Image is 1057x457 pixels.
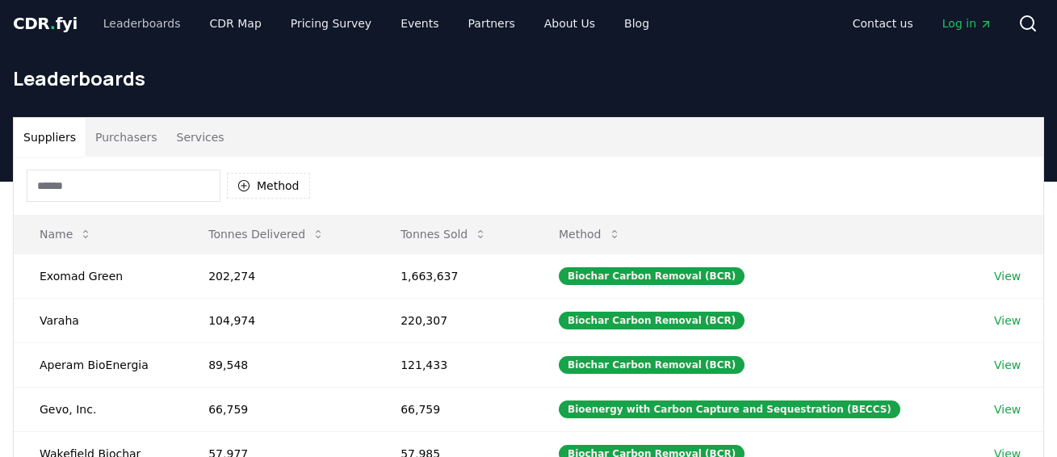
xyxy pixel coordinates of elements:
a: CDR Map [197,9,275,38]
nav: Main [90,9,662,38]
button: Tonnes Delivered [195,218,338,250]
div: Biochar Carbon Removal (BCR) [559,312,745,329]
button: Name [27,218,105,250]
td: Varaha [14,298,182,342]
button: Method [546,218,634,250]
td: 66,759 [375,387,533,431]
button: Purchasers [86,118,167,157]
td: Gevo, Inc. [14,387,182,431]
a: Leaderboards [90,9,194,38]
td: 89,548 [182,342,375,387]
div: Biochar Carbon Removal (BCR) [559,267,745,285]
span: . [50,14,56,33]
a: CDR.fyi [13,12,78,35]
a: Pricing Survey [278,9,384,38]
a: Events [388,9,451,38]
button: Method [227,173,310,199]
td: 1,663,637 [375,254,533,298]
button: Services [167,118,234,157]
div: Biochar Carbon Removal (BCR) [559,356,745,374]
td: 104,974 [182,298,375,342]
a: View [994,312,1021,329]
a: View [994,401,1021,417]
a: About Us [531,9,608,38]
td: Exomad Green [14,254,182,298]
td: 220,307 [375,298,533,342]
td: 121,433 [375,342,533,387]
a: View [994,357,1021,373]
span: CDR fyi [13,14,78,33]
nav: Main [840,9,1005,38]
span: Log in [942,15,992,31]
a: Contact us [840,9,926,38]
div: Bioenergy with Carbon Capture and Sequestration (BECCS) [559,400,900,418]
a: Partners [455,9,528,38]
h1: Leaderboards [13,65,1044,91]
td: 66,759 [182,387,375,431]
a: Log in [929,9,1005,38]
td: Aperam BioEnergia [14,342,182,387]
a: View [994,268,1021,284]
a: Blog [611,9,662,38]
button: Suppliers [14,118,86,157]
td: 202,274 [182,254,375,298]
button: Tonnes Sold [388,218,500,250]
